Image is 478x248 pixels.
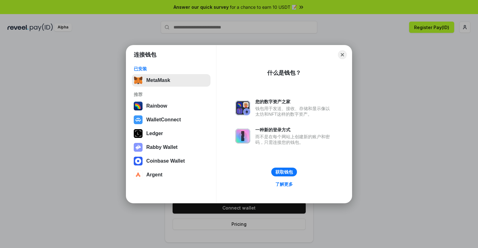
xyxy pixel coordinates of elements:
button: Rabby Wallet [132,141,210,154]
div: 而不是在每个网站上创建新的账户和密码，只需连接您的钱包。 [255,134,333,145]
img: svg+xml,%3Csvg%20xmlns%3D%22http%3A%2F%2Fwww.w3.org%2F2000%2Fsvg%22%20width%3D%2228%22%20height%3... [134,129,143,138]
div: 了解更多 [275,181,293,187]
div: 钱包用于发送、接收、存储和显示像以太坊和NFT这样的数字资产。 [255,106,333,117]
h1: 连接钱包 [134,51,156,58]
div: Rainbow [146,103,167,109]
button: Close [338,50,347,59]
div: 已安装 [134,66,209,72]
button: MetaMask [132,74,210,87]
div: WalletConnect [146,117,181,123]
button: Rainbow [132,100,210,112]
a: 了解更多 [272,180,297,188]
button: Coinbase Wallet [132,155,210,167]
img: svg+xml,%3Csvg%20xmlns%3D%22http%3A%2F%2Fwww.w3.org%2F2000%2Fsvg%22%20fill%3D%22none%22%20viewBox... [235,129,250,144]
img: svg+xml,%3Csvg%20width%3D%22120%22%20height%3D%22120%22%20viewBox%3D%220%200%20120%20120%22%20fil... [134,102,143,110]
button: 获取钱包 [271,168,297,176]
div: Ledger [146,131,163,136]
img: svg+xml,%3Csvg%20xmlns%3D%22http%3A%2F%2Fwww.w3.org%2F2000%2Fsvg%22%20fill%3D%22none%22%20viewBox... [235,100,250,115]
button: Argent [132,169,210,181]
div: 推荐 [134,92,209,97]
img: svg+xml,%3Csvg%20width%3D%2228%22%20height%3D%2228%22%20viewBox%3D%220%200%2028%2028%22%20fill%3D... [134,115,143,124]
div: Rabby Wallet [146,144,178,150]
img: svg+xml,%3Csvg%20xmlns%3D%22http%3A%2F%2Fwww.w3.org%2F2000%2Fsvg%22%20fill%3D%22none%22%20viewBox... [134,143,143,152]
div: 您的数字资产之家 [255,99,333,104]
button: WalletConnect [132,114,210,126]
div: MetaMask [146,78,170,83]
div: 什么是钱包？ [267,69,301,77]
img: svg+xml,%3Csvg%20width%3D%2228%22%20height%3D%2228%22%20viewBox%3D%220%200%2028%2028%22%20fill%3D... [134,157,143,165]
div: Argent [146,172,163,178]
button: Ledger [132,127,210,140]
div: 一种新的登录方式 [255,127,333,133]
img: svg+xml,%3Csvg%20fill%3D%22none%22%20height%3D%2233%22%20viewBox%3D%220%200%2035%2033%22%20width%... [134,76,143,85]
div: 获取钱包 [275,169,293,175]
img: svg+xml,%3Csvg%20width%3D%2228%22%20height%3D%2228%22%20viewBox%3D%220%200%2028%2028%22%20fill%3D... [134,170,143,179]
div: Coinbase Wallet [146,158,185,164]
